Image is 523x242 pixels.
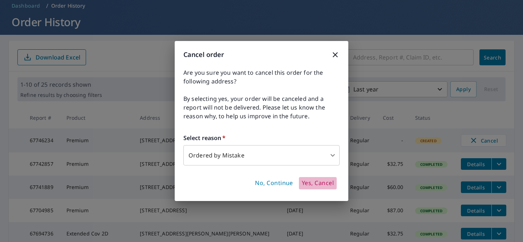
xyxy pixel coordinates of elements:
[183,68,340,86] span: Are you sure you want to cancel this order for the following address?
[252,177,296,189] button: No, Continue
[255,179,293,187] span: No, Continue
[183,94,340,120] span: By selecting yes, your order will be canceled and a report will not be delivered. Please let us k...
[183,50,340,60] h3: Cancel order
[183,145,340,165] div: Ordered by Mistake
[299,177,337,189] button: Yes, Cancel
[302,179,334,187] span: Yes, Cancel
[183,134,340,142] label: Select reason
